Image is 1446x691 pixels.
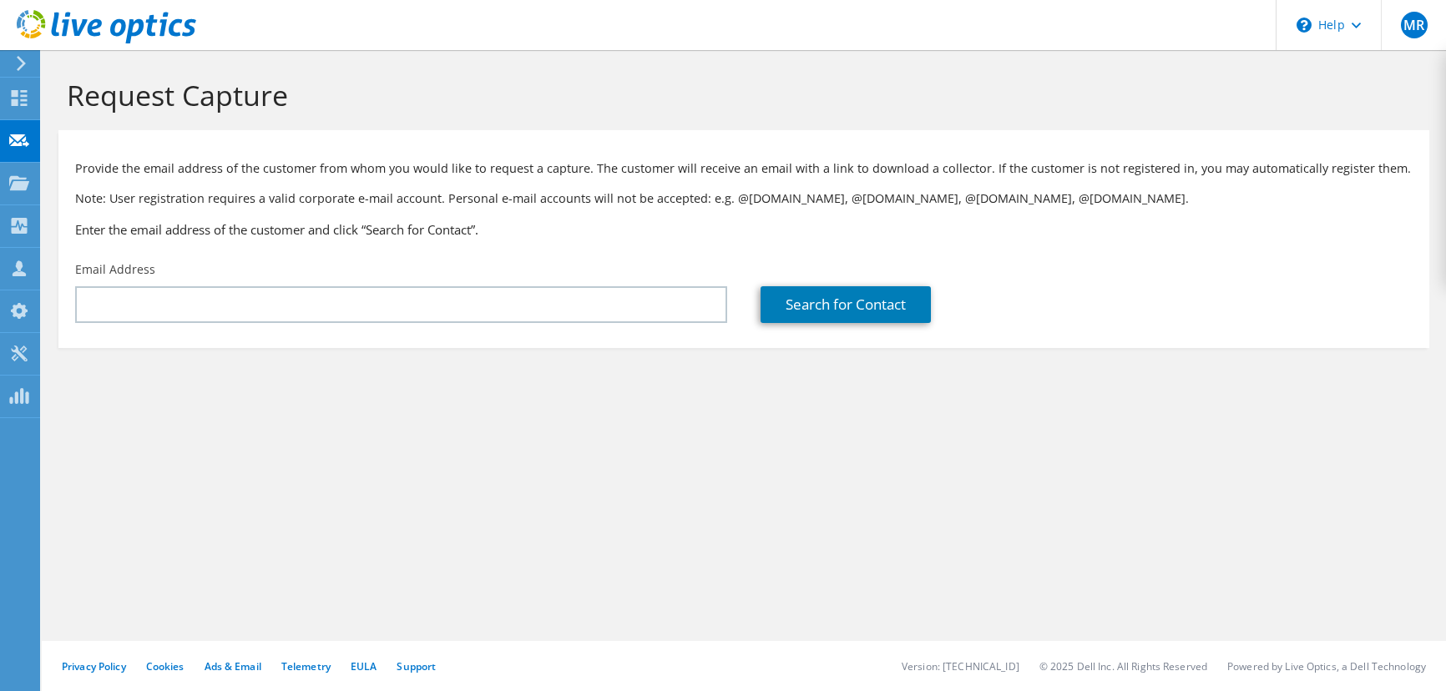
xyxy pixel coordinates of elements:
[205,659,261,673] a: Ads & Email
[761,286,931,323] a: Search for Contact
[75,261,155,278] label: Email Address
[1297,18,1312,33] svg: \n
[1401,12,1428,38] span: MR
[397,659,436,673] a: Support
[62,659,126,673] a: Privacy Policy
[75,189,1413,208] p: Note: User registration requires a valid corporate e-mail account. Personal e-mail accounts will ...
[146,659,185,673] a: Cookies
[1039,659,1207,673] li: © 2025 Dell Inc. All Rights Reserved
[902,659,1019,673] li: Version: [TECHNICAL_ID]
[67,78,1413,113] h1: Request Capture
[281,659,331,673] a: Telemetry
[75,159,1413,178] p: Provide the email address of the customer from whom you would like to request a capture. The cust...
[75,220,1413,239] h3: Enter the email address of the customer and click “Search for Contact”.
[1227,659,1426,673] li: Powered by Live Optics, a Dell Technology
[351,659,377,673] a: EULA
